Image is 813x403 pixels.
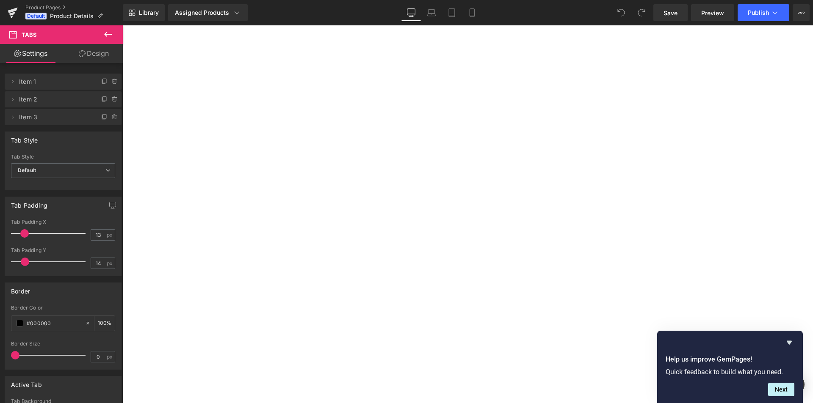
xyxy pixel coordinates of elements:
div: Assigned Products [175,8,241,17]
div: Tab Style [11,154,115,160]
span: Item 2 [19,91,90,107]
span: Tabs [22,31,37,38]
span: Library [139,9,159,16]
a: Desktop [401,4,421,21]
span: px [107,260,114,266]
input: Color [27,318,81,328]
a: New Library [123,4,165,21]
span: Publish [748,9,769,16]
a: Laptop [421,4,442,21]
div: Active Tab [11,376,42,388]
span: Default [25,13,47,19]
div: Border Color [11,305,115,311]
a: Tablet [442,4,462,21]
a: Mobile [462,4,482,21]
div: Tab Padding [11,197,47,209]
span: Item 1 [19,74,90,90]
button: Redo [633,4,650,21]
a: Design [63,44,124,63]
button: Next question [768,383,794,396]
span: Save [664,8,677,17]
div: Tab Padding X [11,219,115,225]
span: px [107,232,114,238]
button: Undo [613,4,630,21]
button: Publish [738,4,789,21]
div: Tab Padding Y [11,247,115,253]
div: Border [11,283,30,295]
a: Product Pages [25,4,123,11]
div: Help us improve GemPages! [666,337,794,396]
span: px [107,354,114,359]
button: More [793,4,810,21]
span: Item 3 [19,109,90,125]
button: Hide survey [784,337,794,348]
a: Preview [691,4,734,21]
b: Default [18,167,36,173]
div: Border Size [11,341,115,347]
span: Preview [701,8,724,17]
span: Product Details [50,13,94,19]
div: Tab Style [11,132,38,144]
p: Quick feedback to build what you need. [666,368,794,376]
div: % [94,316,115,331]
h2: Help us improve GemPages! [666,354,794,365]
